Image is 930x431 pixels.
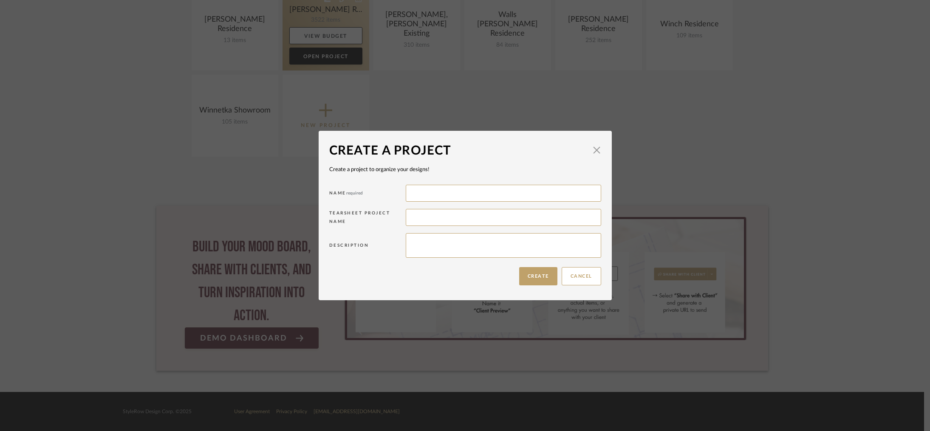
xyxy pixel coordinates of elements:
[329,241,406,253] div: Description
[588,141,605,158] button: Close
[562,267,601,285] button: Cancel
[329,141,588,160] div: Create a Project
[329,209,406,229] div: Tearsheet Project Name
[346,191,363,195] span: required
[329,189,406,200] div: Name
[329,166,601,174] div: Create a project to organize your designs!
[519,267,557,285] button: Create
